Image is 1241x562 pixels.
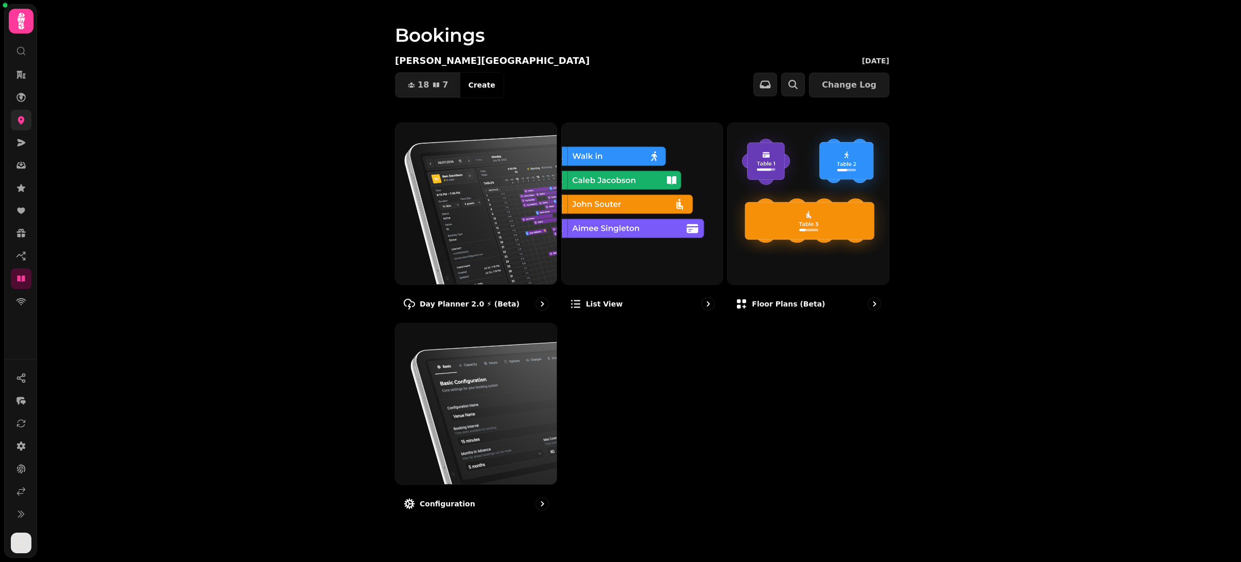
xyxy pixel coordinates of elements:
span: 18 [418,81,429,89]
a: ConfigurationConfiguration [395,323,557,519]
img: Floor Plans (beta) [728,123,889,284]
a: Day Planner 2.0 ⚡ (Beta)Day Planner 2.0 ⚡ (Beta) [395,123,557,319]
svg: go to [703,299,713,309]
p: List view [586,299,623,309]
p: [DATE] [862,56,889,66]
img: Configuration [395,323,557,485]
svg: go to [537,499,547,509]
a: Floor Plans (beta)Floor Plans (beta) [727,123,889,319]
svg: go to [869,299,880,309]
img: List view [562,123,723,284]
span: Change Log [822,81,876,89]
p: Day Planner 2.0 ⚡ (Beta) [420,299,520,309]
button: Change Log [809,73,889,97]
p: Configuration [420,499,475,509]
button: User avatar [9,533,33,553]
img: User avatar [11,533,31,553]
img: Day Planner 2.0 ⚡ (Beta) [395,123,557,284]
button: 187 [395,73,460,97]
svg: go to [537,299,547,309]
p: [PERSON_NAME][GEOGRAPHIC_DATA] [395,54,590,68]
span: Create [468,81,495,89]
p: Floor Plans (beta) [752,299,825,309]
a: List viewList view [561,123,723,319]
button: Create [460,73,503,97]
span: 7 [442,81,448,89]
